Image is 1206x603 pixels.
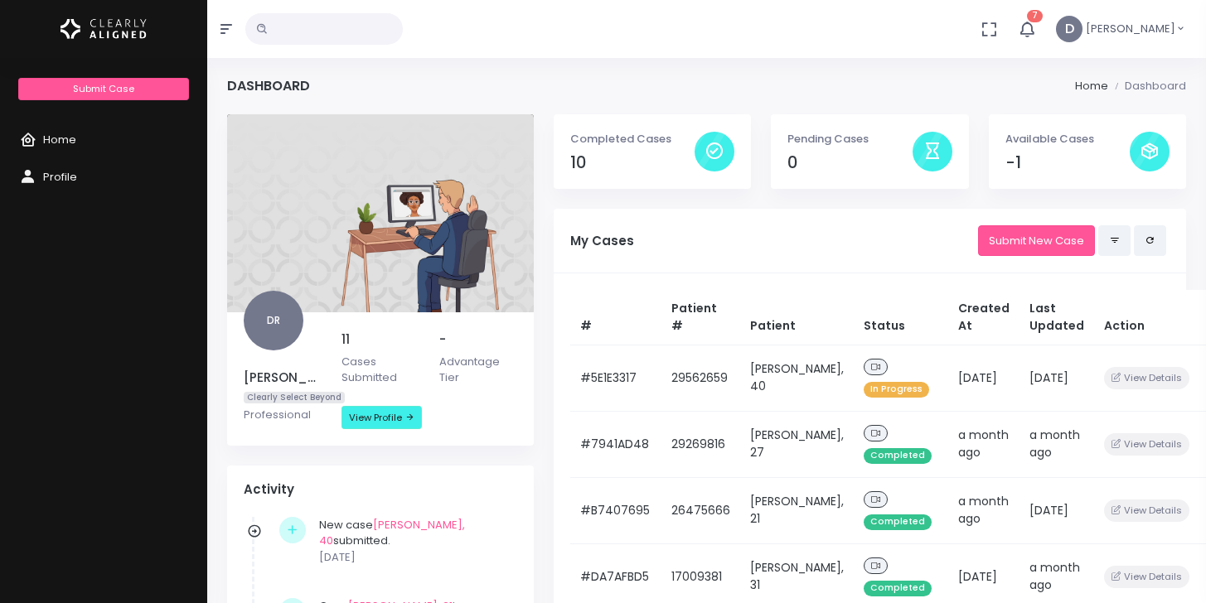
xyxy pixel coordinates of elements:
[244,370,322,385] h5: [PERSON_NAME]
[1005,131,1130,147] p: Available Cases
[1020,345,1094,411] td: [DATE]
[319,517,509,566] div: New case submitted.
[1020,477,1094,543] td: [DATE]
[439,332,517,347] h5: -
[1027,10,1043,22] span: 7
[864,448,932,464] span: Completed
[319,549,509,566] p: [DATE]
[570,153,695,172] h4: 10
[570,234,978,248] h5: My Cases
[1005,153,1130,172] h4: -1
[341,332,419,347] h5: 11
[948,411,1020,477] td: a month ago
[319,517,465,549] a: [PERSON_NAME], 40
[570,290,661,345] th: #
[341,406,422,429] a: View Profile
[661,290,740,345] th: Patient #
[740,290,854,345] th: Patient
[244,407,322,423] p: Professional
[740,411,854,477] td: [PERSON_NAME], 27
[661,477,740,543] td: 26475666
[1104,566,1189,588] button: View Details
[864,382,929,398] span: In Progress
[864,581,932,596] span: Completed
[978,225,1095,256] a: Submit New Case
[570,131,695,147] p: Completed Cases
[227,78,310,94] h4: Dashboard
[787,131,912,147] p: Pending Cases
[1104,433,1189,456] button: View Details
[18,78,188,100] a: Submit Case
[948,290,1020,345] th: Created At
[1020,411,1094,477] td: a month ago
[570,477,661,543] td: #B7407695
[244,482,517,497] h4: Activity
[439,354,517,386] p: Advantage Tier
[854,290,948,345] th: Status
[948,345,1020,411] td: [DATE]
[1056,16,1082,42] span: D
[1086,21,1175,37] span: [PERSON_NAME]
[570,411,661,477] td: #7941AD48
[948,477,1020,543] td: a month ago
[570,345,661,411] td: #5E1E3317
[740,477,854,543] td: [PERSON_NAME], 21
[864,514,932,530] span: Completed
[43,169,77,185] span: Profile
[1075,78,1108,94] li: Home
[73,82,134,95] span: Submit Case
[1104,367,1189,389] button: View Details
[661,411,740,477] td: 29269816
[244,291,303,350] span: DR
[244,392,345,404] span: Clearly Select Beyond
[1108,78,1186,94] li: Dashboard
[787,153,912,172] h4: 0
[1104,499,1189,522] button: View Details
[341,354,419,386] p: Cases Submitted
[43,132,76,147] span: Home
[61,12,147,46] img: Logo Horizontal
[740,345,854,411] td: [PERSON_NAME], 40
[1020,290,1094,345] th: Last Updated
[661,345,740,411] td: 29562659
